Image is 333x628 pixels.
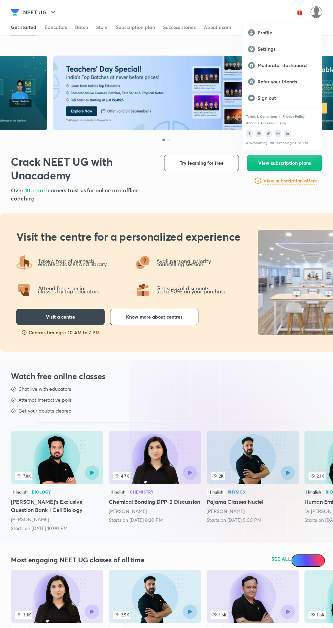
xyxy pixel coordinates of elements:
a: Refer your friends [243,74,322,90]
div: • [257,119,260,126]
a: Settings [243,41,322,57]
a: Careers [261,121,274,125]
a: About [246,121,256,125]
p: Moderator dashboard [258,62,316,68]
a: Blog [279,121,286,125]
p: © 2025 Sorting Hat Technologies Pvt Ltd [246,141,318,145]
a: Moderator dashboard [243,57,322,74]
p: Sign out [258,95,316,101]
a: Terms & Conditions [246,114,277,118]
a: Privacy Policy [282,114,304,118]
div: • [279,113,281,119]
p: Profile [258,30,316,36]
a: Profile [243,25,322,41]
div: • [275,119,277,126]
p: Refer your friends [258,79,316,85]
p: Settings [258,46,316,52]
